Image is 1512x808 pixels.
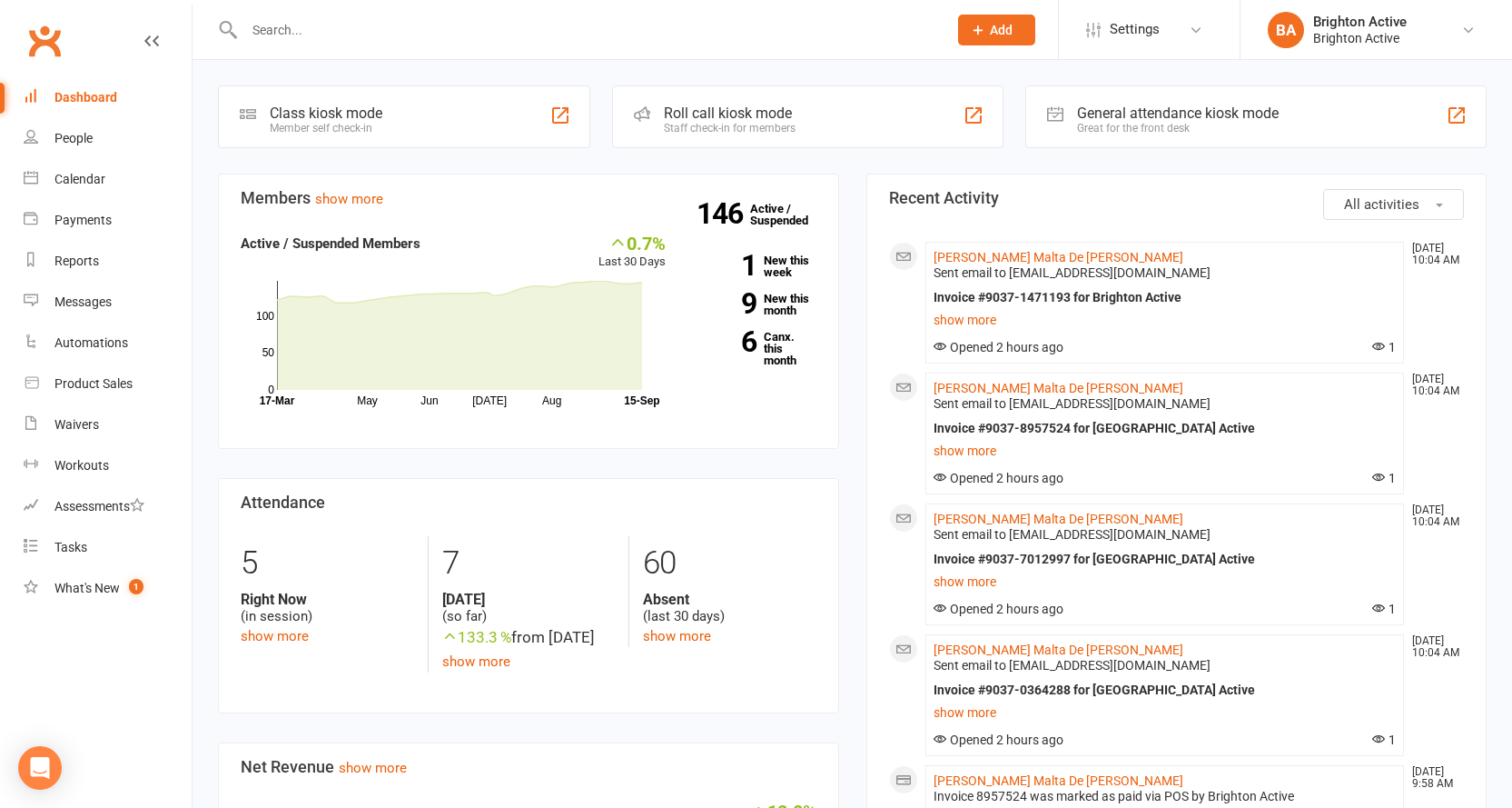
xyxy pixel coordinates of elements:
[1403,635,1463,659] time: [DATE] 10:04 AM
[24,527,192,568] a: Tasks
[1077,122,1279,135] div: Great for the front desk
[241,189,816,207] h3: Members
[24,282,192,323] a: Messages
[241,591,414,625] div: (in session)
[693,254,816,278] a: 1New this week
[934,552,1397,567] div: Invoice #9037-7012997 for [GEOGRAPHIC_DATA] Active
[934,381,1183,395] a: [PERSON_NAME] Malta De [PERSON_NAME]
[54,581,120,595] div: What's New
[54,540,87,554] div: Tasks
[934,602,1063,616] span: Opened 2 hours ago
[934,290,1397,305] div: Invoice #9037-1471193 for Brighton Active
[934,658,1211,673] span: Sent email to [EMAIL_ADDRESS][DOMAIN_NAME]
[54,213,112,227] div: Payments
[1403,504,1463,528] time: [DATE] 10:04 AM
[598,233,666,253] div: 0.7%
[442,628,511,646] span: 133.3 %
[693,328,756,355] strong: 6
[664,122,796,135] div: Staff check-in for members
[643,591,815,625] div: (last 30 days)
[24,118,192,159] a: People
[934,789,1397,804] div: Invoice 8957524 was marked as paid via POS by Brighton Active
[54,90,117,105] div: Dashboard
[54,499,144,514] div: Assessments
[1403,243,1463,266] time: [DATE] 10:04 AM
[1268,12,1304,48] div: BA
[934,421,1397,436] div: Invoice #9037-8957524 for [GEOGRAPHIC_DATA] Active
[1372,340,1396,354] span: 1
[24,241,192,282] a: Reports
[1372,602,1396,616] span: 1
[990,23,1013,37] span: Add
[934,265,1211,280] span: Sent email to [EMAIL_ADDRESS][DOMAIN_NAME]
[54,172,105,186] div: Calendar
[24,323,192,364] a: Automations
[934,527,1211,542] span: Sent email to [EMAIL_ADDRESS][DOMAIN_NAME]
[24,568,192,609] a: What's New1
[1323,189,1464,220] button: All activities
[24,200,192,241] a: Payments
[241,758,816,776] h3: Net Revenue
[1077,105,1279,122] div: General attendance kiosk mode
[129,579,143,594] span: 1
[664,105,796,122] div: Roll call kiosk mode
[693,293,816,316] a: 9New this month
[693,252,756,279] strong: 1
[934,438,1397,464] a: show more
[241,536,414,591] div: 5
[270,122,382,135] div: Member self check-in
[934,643,1183,657] a: [PERSON_NAME] Malta De [PERSON_NAME]
[643,628,711,644] a: show more
[1372,733,1396,747] span: 1
[241,494,816,512] h3: Attendance
[54,376,133,391] div: Product Sales
[241,628,309,644] a: show more
[934,307,1397,333] a: show more
[934,773,1183,788] a: [PERSON_NAME] Malta De [PERSON_NAME]
[598,233,666,272] div: Last 30 Days
[1110,9,1160,50] span: Settings
[54,417,99,432] div: Waivers
[934,340,1063,354] span: Opened 2 hours ago
[934,569,1397,594] a: show more
[1403,374,1463,397] time: [DATE] 10:04 AM
[54,294,112,309] div: Messages
[889,189,1465,207] h3: Recent Activity
[643,591,815,608] strong: Absent
[934,512,1183,526] a: [PERSON_NAME] Malta De [PERSON_NAME]
[442,536,615,591] div: 7
[442,653,510,670] a: show more
[54,458,109,473] div: Workouts
[934,250,1183,264] a: [PERSON_NAME] Malta De [PERSON_NAME]
[934,683,1397,698] div: Invoice #9037-0364288 for [GEOGRAPHIC_DATA] Active
[934,733,1063,747] span: Opened 2 hours ago
[241,591,414,608] strong: Right Now
[1313,14,1407,30] div: Brighton Active
[442,625,615,650] div: from [DATE]
[693,290,756,317] strong: 9
[239,17,934,43] input: Search...
[241,235,420,252] strong: Active / Suspended Members
[1344,196,1419,213] span: All activities
[54,335,128,350] div: Automations
[24,445,192,486] a: Workouts
[315,191,383,207] a: show more
[442,591,615,608] strong: [DATE]
[54,131,93,145] div: People
[24,77,192,118] a: Dashboard
[697,200,750,227] strong: 146
[24,159,192,200] a: Calendar
[24,404,192,445] a: Waivers
[339,760,407,776] a: show more
[934,396,1211,411] span: Sent email to [EMAIL_ADDRESS][DOMAIN_NAME]
[270,105,382,122] div: Class kiosk mode
[54,254,99,268] div: Reports
[1372,471,1396,485] span: 1
[958,15,1035,45] button: Add
[643,536,815,591] div: 60
[1403,766,1463,790] time: [DATE] 9:58 AM
[750,189,830,240] a: 146Active / Suspended
[18,746,62,790] div: Open Intercom Messenger
[934,700,1397,725] a: show more
[24,486,192,527] a: Assessments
